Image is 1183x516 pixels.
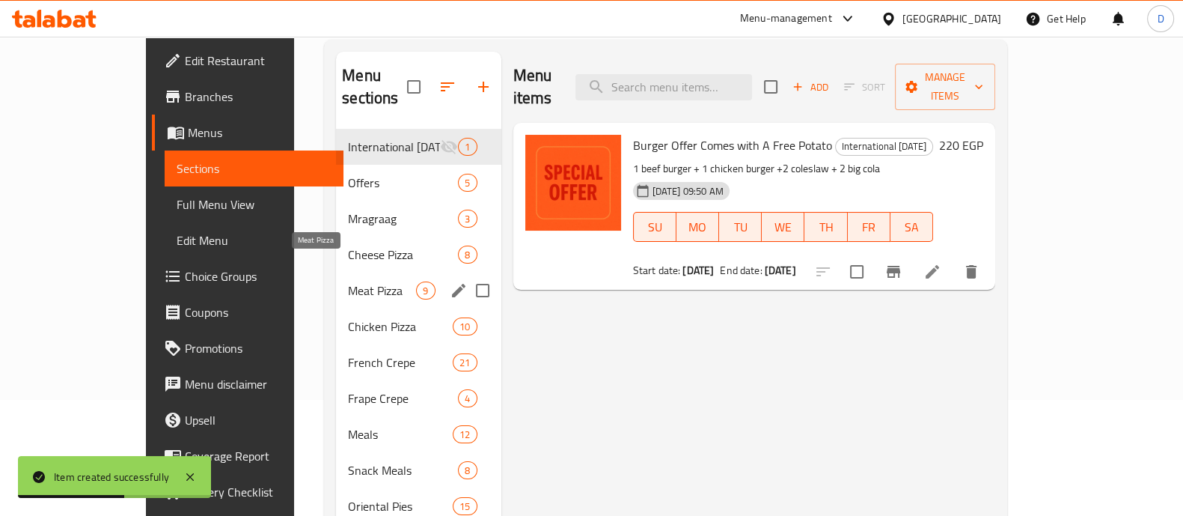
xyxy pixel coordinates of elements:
div: items [458,174,477,192]
div: Meat Pizza9edit [336,273,501,309]
span: Edit Menu [177,231,331,249]
span: Coverage Report [185,447,331,465]
a: Grocery Checklist [152,474,343,510]
span: Full Menu View [177,195,331,213]
a: Menu disclaimer [152,366,343,402]
a: Choice Groups [152,258,343,294]
div: items [458,246,477,264]
button: WE [762,212,804,242]
span: End date: [720,261,762,280]
div: items [458,138,477,156]
a: Promotions [152,330,343,366]
span: Sort sections [430,69,465,105]
div: Menu-management [740,10,832,28]
input: search [575,74,752,100]
span: 8 [459,464,476,478]
span: French Crepe [348,353,453,371]
button: delete [953,254,989,290]
a: Edit menu item [923,263,941,281]
button: TH [804,212,847,242]
div: Frape Crepe4 [336,380,501,416]
a: Upsell [152,402,343,438]
span: Meat Pizza [348,282,416,300]
button: Add section [465,69,501,105]
a: Full Menu View [165,186,343,222]
span: 15 [453,500,476,514]
a: Coverage Report [152,438,343,474]
span: 8 [459,248,476,262]
span: Branches [185,88,331,106]
button: FR [848,212,890,242]
button: SU [633,212,676,242]
span: International [DATE] [348,138,440,156]
button: Branch-specific-item [875,254,911,290]
span: 3 [459,212,476,226]
div: Mragraag3 [336,201,501,237]
p: 1 beef burger + 1 chicken burger +2 coleslaw + 2 big cola [633,160,934,178]
b: [DATE] [682,261,714,280]
a: Menus [152,115,343,151]
div: [GEOGRAPHIC_DATA] [902,10,1001,27]
h2: Menu sections [342,64,406,109]
span: Meals [348,425,453,443]
span: Snack Meals [348,461,458,479]
div: International [DATE]1 [336,129,501,165]
a: Edit Menu [165,222,343,258]
span: 9 [417,284,434,298]
a: Coupons [152,294,343,330]
div: items [453,353,477,371]
div: French Crepe21 [336,344,501,380]
span: Mragraag [348,210,458,228]
img: Burger Offer Comes with A Free Potato [525,135,621,231]
span: Oriental Pies [348,497,453,515]
span: 4 [459,392,476,406]
a: Sections [165,151,343,186]
span: Manage items [907,68,983,106]
button: SA [890,212,933,242]
div: International Potato Day [348,138,440,156]
svg: Inactive section [440,138,458,156]
span: Promotions [185,339,331,357]
span: Chicken Pizza [348,318,453,336]
b: [DATE] [765,261,796,280]
button: TU [719,212,762,242]
span: Cheese Pizza [348,246,458,264]
div: items [453,425,477,443]
span: WE [768,216,798,238]
div: Offers5 [336,165,501,201]
span: Grocery Checklist [185,483,331,501]
button: edit [447,279,470,302]
span: TH [810,216,841,238]
span: Select section first [834,76,895,99]
span: SA [896,216,927,238]
h2: Menu items [513,64,558,109]
span: Offers [348,174,458,192]
span: 21 [453,356,476,370]
span: Choice Groups [185,267,331,285]
span: Upsell [185,411,331,429]
span: TU [725,216,756,238]
span: Burger Offer Comes with A Free Potato [633,134,832,157]
span: 10 [453,320,476,334]
span: Menu disclaimer [185,375,331,393]
div: items [458,210,477,228]
div: Chicken Pizza10 [336,309,501,344]
div: items [453,497,477,515]
span: Coupons [185,303,331,321]
span: 1 [459,140,476,154]
span: Edit Restaurant [185,52,331,70]
span: [DATE] 09:50 AM [646,184,730,198]
span: Frape Crepe [348,389,458,407]
span: Select section [755,71,786,103]
span: D [1157,10,1164,27]
button: Add [786,76,834,99]
span: FR [854,216,884,238]
span: Menus [188,124,331,142]
div: Item created successfully [54,469,169,485]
